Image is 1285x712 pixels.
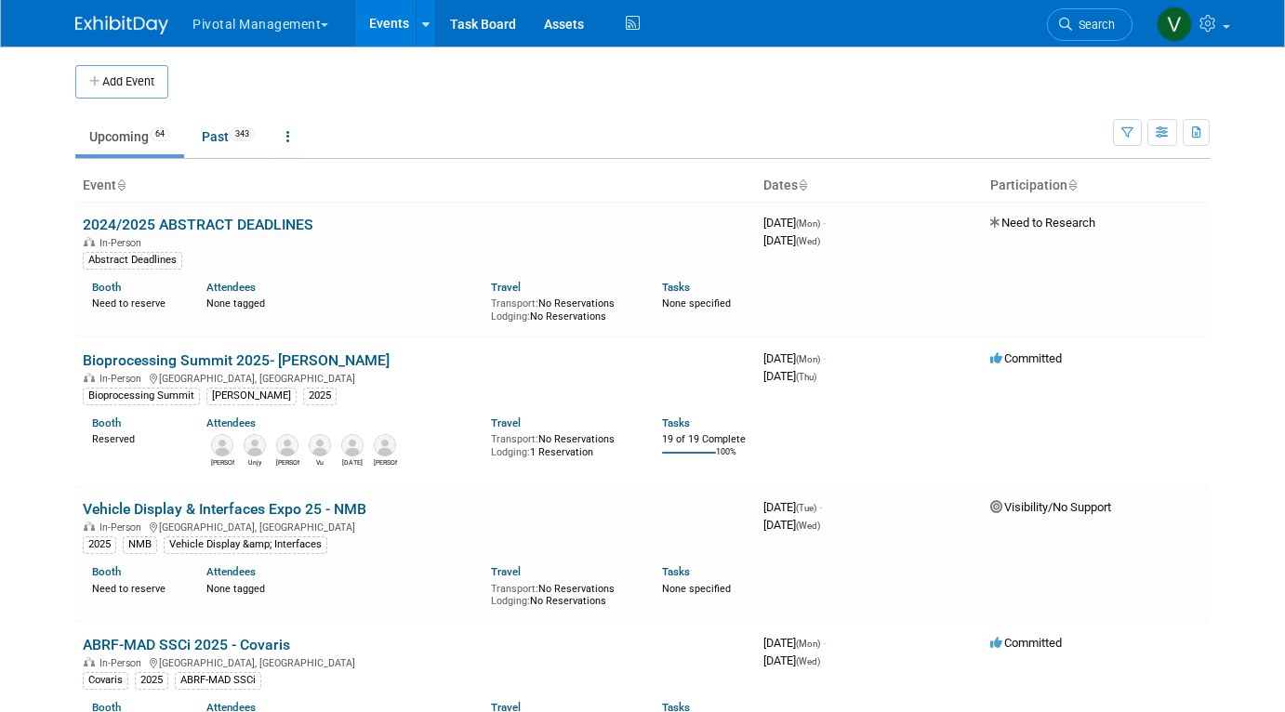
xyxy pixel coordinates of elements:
[491,297,538,310] span: Transport:
[83,388,200,404] div: Bioprocessing Summit
[756,170,983,202] th: Dates
[491,429,634,458] div: No Reservations 1 Reservation
[374,456,397,468] div: Kevin LeShane
[276,456,299,468] div: Traci Haddock
[990,500,1111,514] span: Visibility/No Support
[206,281,256,294] a: Attendees
[230,127,255,141] span: 343
[796,656,820,666] span: (Wed)
[188,119,269,154] a: Past343
[92,429,179,446] div: Reserved
[662,565,690,578] a: Tasks
[796,372,816,382] span: (Thu)
[662,281,690,294] a: Tasks
[92,416,121,429] a: Booth
[83,519,748,534] div: [GEOGRAPHIC_DATA], [GEOGRAPHIC_DATA]
[374,434,396,456] img: Kevin LeShane
[83,216,313,233] a: 2024/2025 ABSTRACT DEADLINES
[491,579,634,608] div: No Reservations No Reservations
[99,373,147,385] span: In-Person
[491,281,521,294] a: Travel
[84,237,95,246] img: In-Person Event
[206,294,478,310] div: None tagged
[341,434,364,456] img: Raja Srinivas
[244,434,266,456] img: Unjy Park
[796,503,816,513] span: (Tue)
[796,521,820,531] span: (Wed)
[83,536,116,553] div: 2025
[1047,8,1133,41] a: Search
[796,639,820,649] span: (Mon)
[819,500,822,514] span: -
[164,536,327,553] div: Vehicle Display &amp; Interfaces
[211,434,233,456] img: Omar El-Ghouch
[83,636,290,653] a: ABRF-MAD SSCi 2025 - Covaris
[150,127,170,141] span: 64
[309,456,332,468] div: Vu Nguyen
[175,672,261,689] div: ABRF-MAD SSCi
[796,354,820,364] span: (Mon)
[763,518,820,532] span: [DATE]
[491,416,521,429] a: Travel
[491,433,538,445] span: Transport:
[662,583,731,595] span: None specified
[244,456,267,468] div: Unjy Park
[823,351,826,365] span: -
[823,216,826,230] span: -
[309,434,331,456] img: Vu Nguyen
[491,446,530,458] span: Lodging:
[763,233,820,247] span: [DATE]
[75,170,756,202] th: Event
[83,500,366,518] a: Vehicle Display & Interfaces Expo 25 - NMB
[99,521,147,534] span: In-Person
[491,583,538,595] span: Transport:
[1072,18,1115,32] span: Search
[763,351,826,365] span: [DATE]
[83,672,128,689] div: Covaris
[763,369,816,383] span: [DATE]
[662,297,731,310] span: None specified
[990,216,1095,230] span: Need to Research
[83,351,390,369] a: Bioprocessing Summit 2025- [PERSON_NAME]
[491,310,530,323] span: Lodging:
[763,636,826,650] span: [DATE]
[1157,7,1192,42] img: Valerie Weld
[990,636,1062,650] span: Committed
[341,456,364,468] div: Raja Srinivas
[99,237,147,249] span: In-Person
[983,170,1210,202] th: Participation
[116,178,126,192] a: Sort by Event Name
[763,653,820,667] span: [DATE]
[84,657,95,666] img: In-Person Event
[662,433,748,446] div: 19 of 19 Complete
[206,388,297,404] div: [PERSON_NAME]
[491,565,521,578] a: Travel
[75,65,168,99] button: Add Event
[92,294,179,310] div: Need to reserve
[716,447,736,472] td: 100%
[83,654,748,669] div: [GEOGRAPHIC_DATA], [GEOGRAPHIC_DATA]
[92,579,179,596] div: Need to reserve
[796,236,820,246] span: (Wed)
[763,216,826,230] span: [DATE]
[92,565,121,578] a: Booth
[796,218,820,229] span: (Mon)
[662,416,690,429] a: Tasks
[823,636,826,650] span: -
[206,565,256,578] a: Attendees
[990,351,1062,365] span: Committed
[84,373,95,382] img: In-Person Event
[303,388,337,404] div: 2025
[83,370,748,385] div: [GEOGRAPHIC_DATA], [GEOGRAPHIC_DATA]
[75,119,184,154] a: Upcoming64
[83,252,182,269] div: Abstract Deadlines
[763,500,822,514] span: [DATE]
[211,456,234,468] div: Omar El-Ghouch
[206,416,256,429] a: Attendees
[798,178,807,192] a: Sort by Start Date
[99,657,147,669] span: In-Person
[206,579,478,596] div: None tagged
[75,16,168,34] img: ExhibitDay
[1067,178,1077,192] a: Sort by Participation Type
[92,281,121,294] a: Booth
